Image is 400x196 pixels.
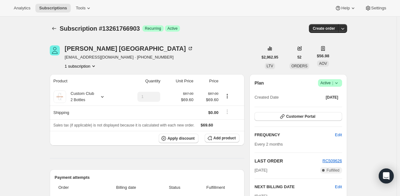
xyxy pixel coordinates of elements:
span: Help [341,6,350,11]
button: [DATE] [322,93,342,102]
span: $56.98 [317,53,329,59]
span: Mickel London [50,45,60,55]
span: Sales tax (if applicable) is not displayed because it is calculated with each new order. [54,123,195,127]
span: $0.00 [208,110,218,115]
span: $69.60 [197,97,218,103]
span: Subscriptions [39,6,67,11]
span: Fulfillment [196,184,236,191]
span: Created Date [254,94,279,101]
img: product img [54,90,66,103]
th: Product [50,74,121,88]
span: Tools [76,6,85,11]
span: Subscription #13261766903 [60,25,140,32]
span: Recurring [145,26,161,31]
button: Analytics [10,4,34,13]
div: [PERSON_NAME] [GEOGRAPHIC_DATA] [65,45,193,52]
button: Edit [335,184,342,190]
span: $69.60 [181,97,193,103]
button: Add product [205,134,239,142]
span: Status [157,184,192,191]
button: Shipping actions [222,108,232,115]
small: 2 Bottles [71,98,85,102]
span: LTV [267,64,273,68]
button: Subscriptions [35,4,71,13]
th: Quantity [121,74,162,88]
span: Apply discount [167,136,195,141]
span: $2,962.95 [262,55,278,60]
h2: FREQUENCY [254,132,335,138]
span: Add product [213,136,236,141]
button: Product actions [222,93,232,100]
button: Create order [309,24,339,33]
div: Custom Club [66,90,94,103]
button: Product actions [65,63,97,69]
span: Every 2 months [254,142,283,147]
button: Settings [361,4,390,13]
span: Edit [335,132,342,138]
button: Help [331,4,360,13]
span: [DATE] [326,95,338,100]
button: 52 [294,53,305,62]
span: ORDERS [291,64,307,68]
th: Unit Price [162,74,195,88]
span: | [332,80,333,85]
span: [DATE] [254,167,267,173]
th: Price [195,74,220,88]
span: Customer Portal [286,114,315,119]
span: [EMAIL_ADDRESS][DOMAIN_NAME] · [PHONE_NUMBER] [65,54,193,60]
button: RC509626 [322,158,342,164]
span: Fulfilled [326,168,339,173]
button: Customer Portal [254,112,342,121]
span: Settings [371,6,386,11]
button: Edit [331,130,346,140]
span: Analytics [14,6,30,11]
div: Open Intercom Messenger [379,168,394,183]
span: 52 [297,55,301,60]
span: Active [321,80,340,86]
span: Create order [313,26,335,31]
th: Shipping [50,106,121,119]
button: Apply discount [159,134,198,143]
small: $87.00 [183,92,193,95]
h2: Payment attempts [55,174,240,181]
span: $69.60 [201,123,213,127]
a: RC509626 [322,158,342,163]
span: AOV [319,61,327,66]
span: Billing date [99,184,154,191]
button: Tools [72,4,95,13]
h2: LAST ORDER [254,158,322,164]
h2: NEXT BILLING DATE [254,184,335,190]
button: Subscriptions [50,24,59,33]
h2: Plan [254,80,264,86]
button: $2,962.95 [258,53,282,62]
small: $87.00 [208,92,218,95]
span: Active [167,26,178,31]
th: Order [55,181,97,194]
